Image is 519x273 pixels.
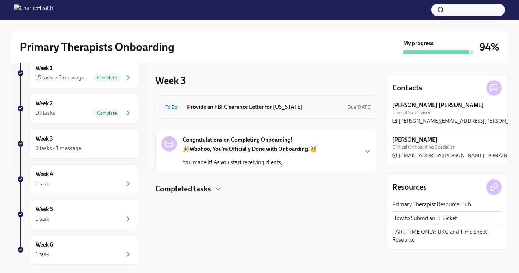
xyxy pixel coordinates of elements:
[36,144,81,152] div: 3 tasks • 1 message
[36,215,49,223] div: 1 task
[183,159,317,166] p: You made it! As you start receiving clients,...
[36,206,53,213] h6: Week 5
[392,144,454,150] span: Clinical Onboarding Specialist
[155,74,186,87] h3: Week 3
[183,136,293,144] strong: Congratulations on Completing Onboarding!
[479,41,499,53] h3: 94%
[17,235,138,265] a: Week 61 task
[36,170,53,178] h6: Week 4
[17,164,138,194] a: Week 41 task
[93,75,121,81] span: Complete
[392,182,427,192] h4: Resources
[392,228,502,244] a: PART-TIME ONLY: UKG and Time Sheet Resource
[36,109,55,117] div: 10 tasks
[14,4,53,16] img: CharlieHealth
[403,40,434,47] strong: My progress
[347,104,372,111] span: September 18th, 2025 09:00
[20,40,174,54] h2: Primary Therapists Onboarding
[36,74,87,82] div: 15 tasks • 3 messages
[392,101,484,109] strong: [PERSON_NAME] [PERSON_NAME]
[36,180,49,188] div: 1 task
[36,64,52,72] h6: Week 1
[17,200,138,229] a: Week 51 task
[356,104,372,110] strong: [DATE]
[36,135,53,143] h6: Week 3
[190,146,310,152] strong: Woohoo, You’re Officially Done with Onboarding!
[392,214,457,222] a: How to Submit an IT Ticket
[392,201,471,208] a: Primary Therapist Resource Hub
[155,184,211,194] h4: Completed tasks
[161,101,372,113] a: To DoProvide an FBI Clearance Letter for [US_STATE]Due[DATE]
[155,184,378,194] div: Completed tasks
[36,241,53,249] h6: Week 6
[161,105,181,110] span: To Do
[36,250,49,258] div: 1 task
[17,94,138,123] a: Week 210 tasksComplete
[17,58,138,88] a: Week 115 tasks • 3 messagesComplete
[17,129,138,159] a: Week 33 tasks • 1 message
[392,83,422,93] h4: Contacts
[392,136,437,144] strong: [PERSON_NAME]
[183,145,317,153] p: 🎉 🥳
[36,100,53,107] h6: Week 2
[392,109,431,116] span: Clinical Supervisor
[347,104,372,110] span: Due
[93,111,121,116] span: Complete
[187,103,342,111] h6: Provide an FBI Clearance Letter for [US_STATE]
